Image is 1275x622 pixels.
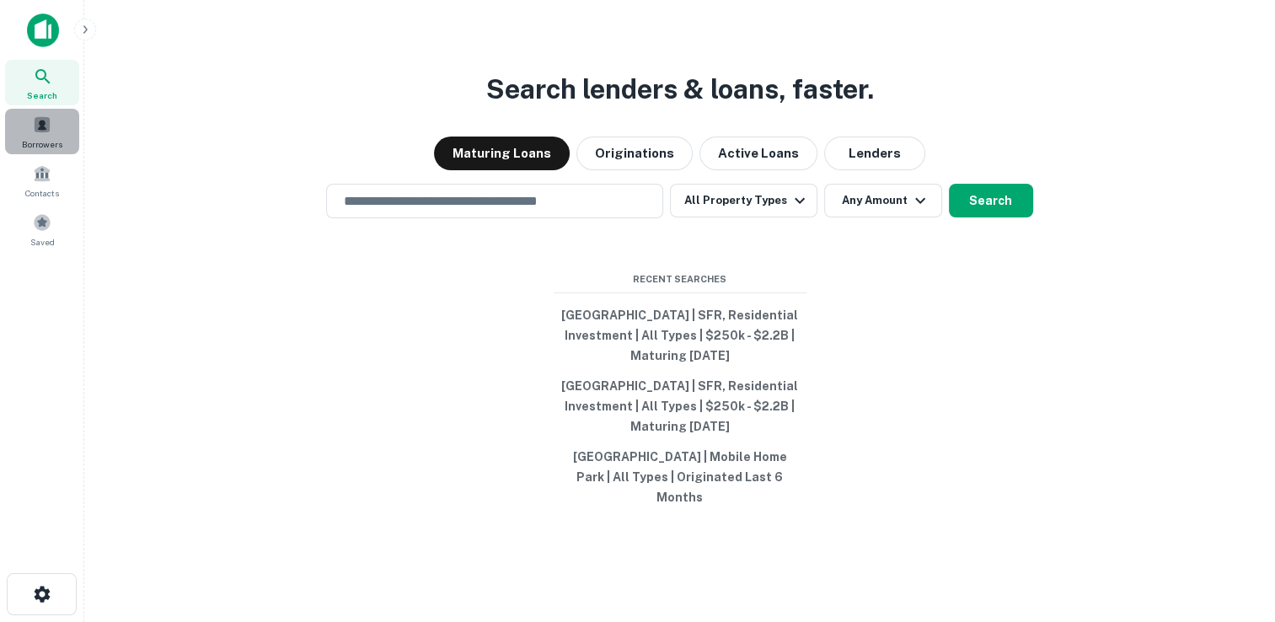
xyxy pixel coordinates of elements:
button: Any Amount [824,184,942,217]
a: Search [5,60,79,105]
span: Borrowers [22,137,62,151]
button: Search [949,184,1033,217]
button: All Property Types [670,184,817,217]
button: [GEOGRAPHIC_DATA] | Mobile Home Park | All Types | Originated Last 6 Months [554,442,806,512]
a: Borrowers [5,109,79,154]
button: [GEOGRAPHIC_DATA] | SFR, Residential Investment | All Types | $250k - $2.2B | Maturing [DATE] [554,371,806,442]
button: Lenders [824,137,925,170]
a: Saved [5,206,79,252]
button: Originations [576,137,693,170]
a: Contacts [5,158,79,203]
img: capitalize-icon.png [27,13,59,47]
span: Search [27,88,57,102]
button: [GEOGRAPHIC_DATA] | SFR, Residential Investment | All Types | $250k - $2.2B | Maturing [DATE] [554,300,806,371]
iframe: Chat Widget [1191,487,1275,568]
span: Contacts [25,186,59,200]
span: Saved [30,235,55,249]
span: Recent Searches [554,272,806,287]
button: Maturing Loans [434,137,570,170]
h3: Search lenders & loans, faster. [486,69,874,110]
button: Active Loans [699,137,817,170]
